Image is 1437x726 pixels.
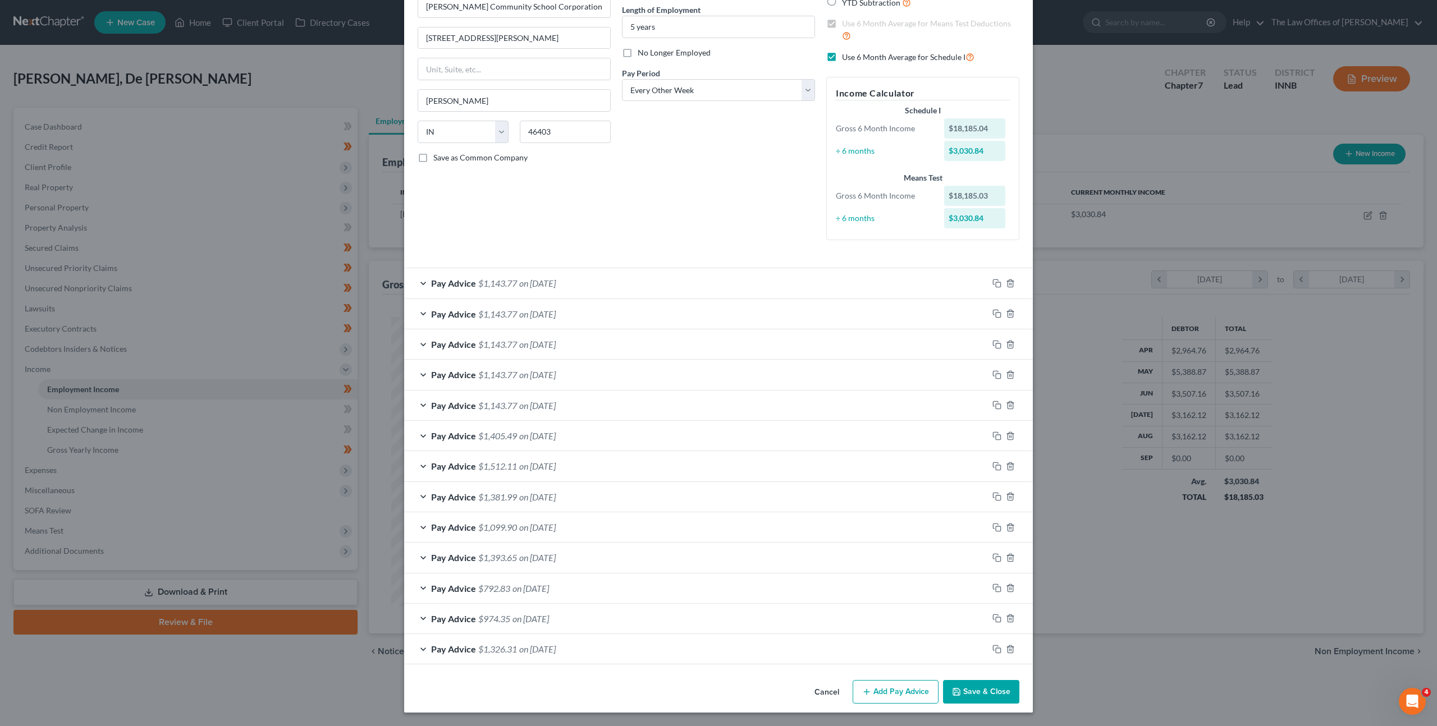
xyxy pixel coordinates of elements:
span: Save as Common Company [433,153,528,162]
input: ex: 2 years [623,16,814,38]
iframe: Intercom live chat [1399,688,1426,715]
span: Pay Advice [431,644,476,654]
input: Unit, Suite, etc... [418,58,610,80]
span: $1,512.11 [478,461,517,471]
span: Pay Advice [431,278,476,288]
div: $18,185.03 [944,186,1006,206]
span: on [DATE] [519,644,556,654]
span: on [DATE] [519,522,556,532]
span: on [DATE] [519,400,556,411]
div: $3,030.84 [944,208,1006,228]
span: on [DATE] [512,613,549,624]
input: Enter address... [418,27,610,49]
div: Gross 6 Month Income [830,190,939,201]
span: No Longer Employed [638,48,711,57]
span: on [DATE] [519,461,556,471]
span: $1,393.65 [478,552,517,563]
span: $1,381.99 [478,491,517,502]
span: on [DATE] [519,491,556,502]
span: Pay Advice [431,522,476,532]
span: Pay Advice [431,339,476,350]
label: Length of Employment [622,4,701,16]
span: Use 6 Month Average for Means Test Deductions [842,19,1011,28]
div: Gross 6 Month Income [830,123,939,134]
h5: Income Calculator [836,86,1010,100]
span: Pay Advice [431,400,476,411]
span: $1,143.77 [478,309,517,319]
span: 4 [1422,688,1431,697]
span: on [DATE] [512,583,549,594]
span: on [DATE] [519,309,556,319]
span: Pay Advice [431,613,476,624]
span: $1,143.77 [478,369,517,380]
span: Pay Advice [431,461,476,471]
span: $1,143.77 [478,400,517,411]
span: Pay Advice [431,369,476,380]
div: Means Test [836,172,1010,183]
span: $974.35 [478,613,510,624]
span: on [DATE] [519,278,556,288]
span: on [DATE] [519,339,556,350]
button: Add Pay Advice [853,680,939,704]
span: $792.83 [478,583,510,594]
span: Pay Advice [431,309,476,319]
span: $1,326.31 [478,644,517,654]
div: $3,030.84 [944,141,1006,161]
div: ÷ 6 months [830,213,939,224]
button: Cancel [806,681,848,704]
span: $1,099.90 [478,522,517,532]
button: Save & Close [943,680,1019,704]
span: on [DATE] [519,369,556,380]
span: $1,143.77 [478,339,517,350]
span: Pay Advice [431,583,476,594]
input: Enter city... [418,90,610,111]
span: Pay Advice [431,491,476,502]
div: ÷ 6 months [830,145,939,157]
span: $1,405.49 [478,430,517,441]
div: Schedule I [836,105,1010,116]
span: Use 6 Month Average for Schedule I [842,52,965,62]
div: $18,185.04 [944,118,1006,139]
span: on [DATE] [519,552,556,563]
span: on [DATE] [519,430,556,441]
span: Pay Advice [431,430,476,441]
input: Enter zip... [520,121,611,143]
span: $1,143.77 [478,278,517,288]
span: Pay Advice [431,552,476,563]
span: Pay Period [622,68,660,78]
